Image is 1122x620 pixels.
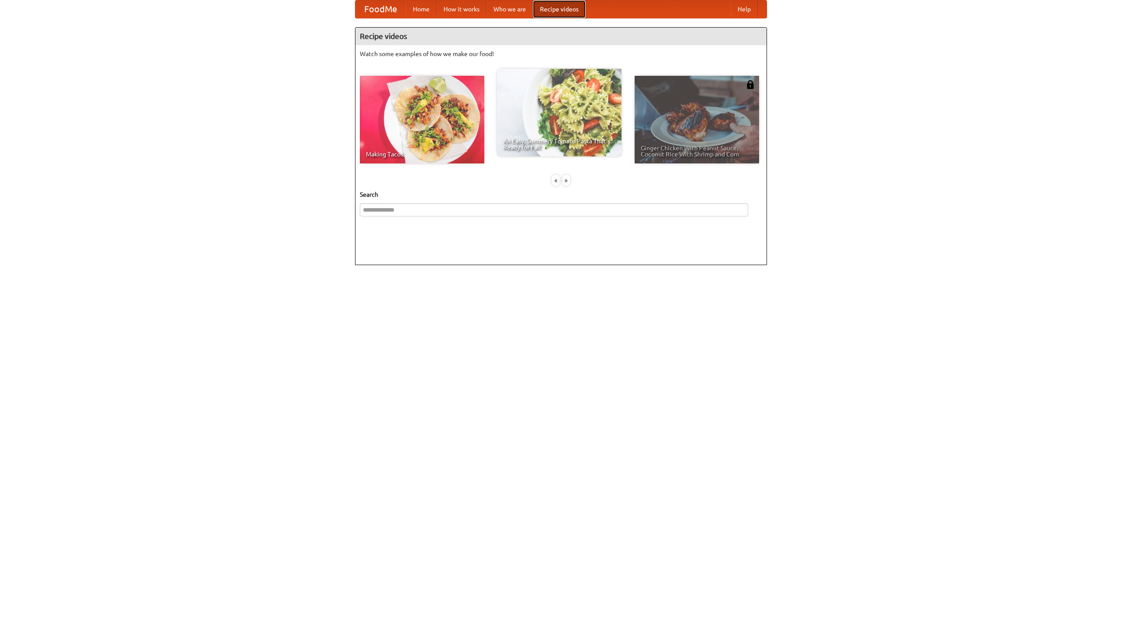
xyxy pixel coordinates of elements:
a: Recipe videos [533,0,586,18]
a: An Easy, Summery Tomato Pasta That's Ready for Fall [497,69,621,156]
p: Watch some examples of how we make our food! [360,50,762,58]
span: Making Tacos [366,151,478,157]
a: Home [406,0,437,18]
div: » [562,175,570,186]
div: « [552,175,560,186]
span: An Easy, Summery Tomato Pasta That's Ready for Fall [503,138,615,150]
h5: Search [360,190,762,199]
a: Who we are [486,0,533,18]
h4: Recipe videos [355,28,767,45]
img: 483408.png [746,80,755,89]
a: Help [731,0,758,18]
a: FoodMe [355,0,406,18]
a: Making Tacos [360,76,484,163]
a: How it works [437,0,486,18]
